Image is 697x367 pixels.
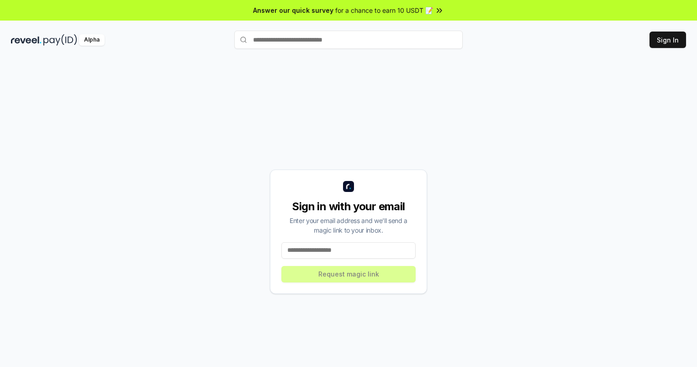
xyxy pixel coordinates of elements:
button: Sign In [649,32,686,48]
div: Alpha [79,34,105,46]
div: Enter your email address and we’ll send a magic link to your inbox. [281,216,416,235]
img: logo_small [343,181,354,192]
span: for a chance to earn 10 USDT 📝 [335,5,433,15]
img: pay_id [43,34,77,46]
img: reveel_dark [11,34,42,46]
span: Answer our quick survey [253,5,333,15]
div: Sign in with your email [281,199,416,214]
